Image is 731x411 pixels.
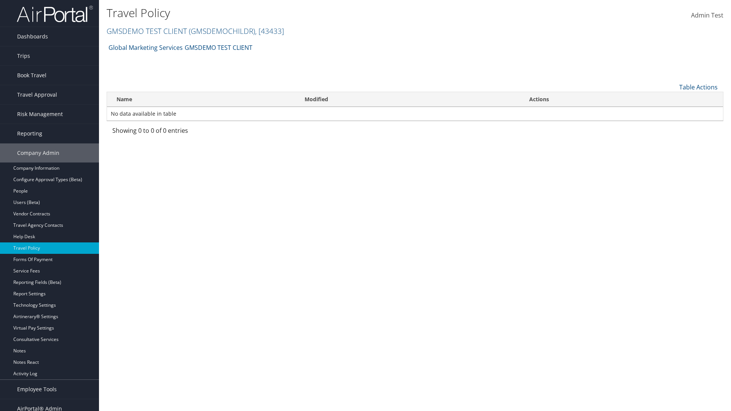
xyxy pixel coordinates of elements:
th: Modified: activate to sort column ascending [298,92,523,107]
td: No data available in table [107,107,723,121]
span: , [ 43433 ] [255,26,284,36]
h1: Travel Policy [107,5,518,21]
span: Book Travel [17,66,46,85]
a: Admin Test [691,4,723,27]
span: Dashboards [17,27,48,46]
div: Showing 0 to 0 of 0 entries [112,126,255,139]
img: airportal-logo.png [17,5,93,23]
span: Admin Test [691,11,723,19]
a: GMSDEMO TEST CLIENT [185,40,252,55]
a: GMSDEMO TEST CLIENT [107,26,284,36]
span: ( GMSDEMOCHILDR ) [189,26,255,36]
span: Travel Approval [17,85,57,104]
span: Company Admin [17,143,59,162]
a: Global Marketing Services [109,40,183,55]
span: Reporting [17,124,42,143]
th: Name: activate to sort column ascending [107,92,298,107]
a: Table Actions [679,83,718,91]
span: Trips [17,46,30,65]
span: Employee Tools [17,380,57,399]
span: Risk Management [17,105,63,124]
th: Actions [522,92,723,107]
